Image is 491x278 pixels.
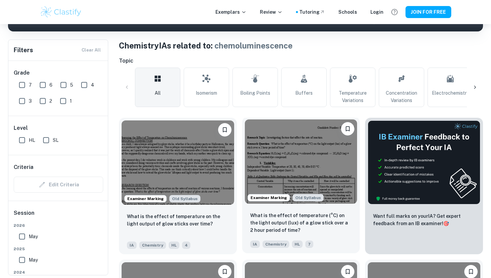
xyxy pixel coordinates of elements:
span: 3 [29,97,32,105]
h6: Criteria [14,163,33,171]
a: Schools [338,8,357,16]
div: Starting from the May 2025 session, the Chemistry IA requirements have changed. It's OK to refer ... [169,195,200,202]
button: Please log in to bookmark exemplars [218,123,231,136]
div: Criteria filters are unavailable when searching by topic [14,177,103,193]
button: Help and Feedback [389,6,400,18]
h6: Grade [14,69,103,77]
span: IA [250,241,260,248]
span: Old Syllabus [293,194,324,201]
span: Temperature Variations [333,89,372,104]
img: Chemistry IA example thumbnail: What is the effect of temperature on the [122,120,234,205]
p: What is the effect of temperature (°C) on the light output (lux) of a glow stick over a 2 hour pe... [250,212,352,234]
h6: Level [14,124,103,132]
a: Examiner MarkingStarting from the May 2025 session, the Chemistry IA requirements have changed. I... [119,118,237,254]
span: 7 [29,81,32,89]
img: Clastify logo [40,5,82,19]
div: Starting from the May 2025 session, the Chemistry IA requirements have changed. It's OK to refer ... [293,194,324,201]
a: Login [370,8,383,16]
span: Electrochemistry [432,89,469,97]
p: Exemplars [215,8,247,16]
span: Examiner Marking [125,196,166,202]
span: Chemistry [263,241,289,248]
span: 1 [70,97,72,105]
span: May [29,256,38,264]
span: chemoluminescence [214,41,293,50]
span: 2026 [14,222,103,228]
a: Tutoring [299,8,325,16]
img: Chemistry IA example thumbnail: What is the effect of temperature (°C) o [245,119,357,204]
a: ThumbnailWant full marks on yourIA? Get expert feedback from an IB examiner! [365,118,483,254]
h6: Filters [14,45,33,55]
img: Thumbnail [368,120,480,204]
span: 🎯 [443,221,449,226]
h1: Chemistry IAs related to: [119,39,483,52]
span: Chemistry [139,242,166,249]
span: HL [292,241,303,248]
span: 5 [70,81,73,89]
p: Want full marks on your IA ? Get expert feedback from an IB examiner! [373,212,475,227]
span: IA [127,242,137,249]
span: 2024 [14,269,103,275]
span: 6 [49,81,52,89]
h6: Session [14,209,103,222]
span: SL [53,136,58,144]
span: 2 [49,97,52,105]
a: Examiner MarkingStarting from the May 2025 session, the Chemistry IA requirements have changed. I... [242,118,360,254]
span: Boiling Points [240,89,270,97]
span: 4 [182,242,190,249]
span: 4 [91,81,94,89]
span: 7 [305,241,313,248]
button: JOIN FOR FREE [405,6,451,18]
p: Review [260,8,283,16]
span: HL [169,242,179,249]
span: Isomerism [196,89,217,97]
span: HL [29,136,35,144]
span: May [29,233,38,240]
span: 2025 [14,246,103,252]
h6: Topic [119,57,483,65]
span: Old Syllabus [169,195,200,202]
span: Concentration Variations [382,89,421,104]
p: What is the effect of temperature on the light output of glow sticks over time? [127,213,229,227]
span: Buffers [295,89,313,97]
span: Examiner Marking [248,195,290,201]
span: All [155,89,161,97]
button: Please log in to bookmark exemplars [341,122,354,135]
